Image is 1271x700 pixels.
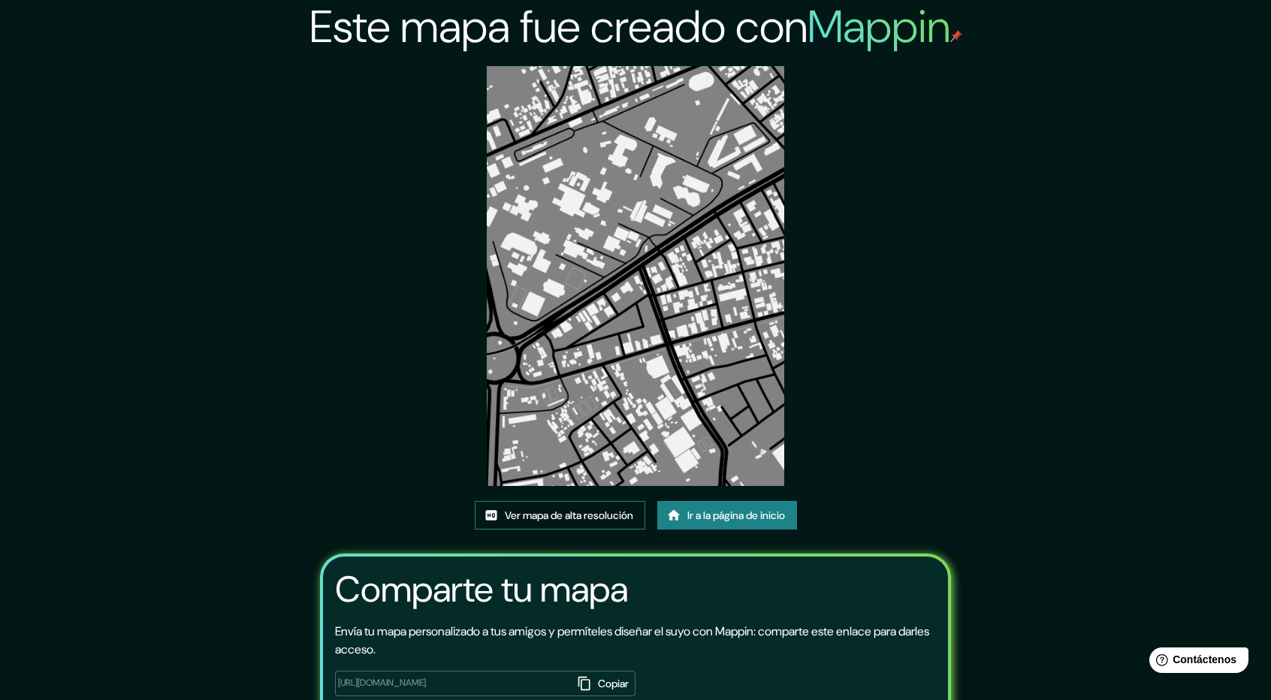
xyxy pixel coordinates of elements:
[598,677,629,690] font: Copiar
[475,501,645,530] a: Ver mapa de alta resolución
[1137,641,1254,683] iframe: Lanzador de widgets de ayuda
[950,30,962,42] img: pin de mapeo
[573,671,635,696] button: Copiar
[335,566,628,613] font: Comparte tu mapa
[505,508,633,522] font: Ver mapa de alta resolución
[487,66,783,486] img: mapa creado
[687,508,785,522] font: Ir a la página de inicio
[657,501,797,530] a: Ir a la página de inicio
[335,623,929,657] font: Envía tu mapa personalizado a tus amigos y permíteles diseñar el suyo con Mappin: comparte este e...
